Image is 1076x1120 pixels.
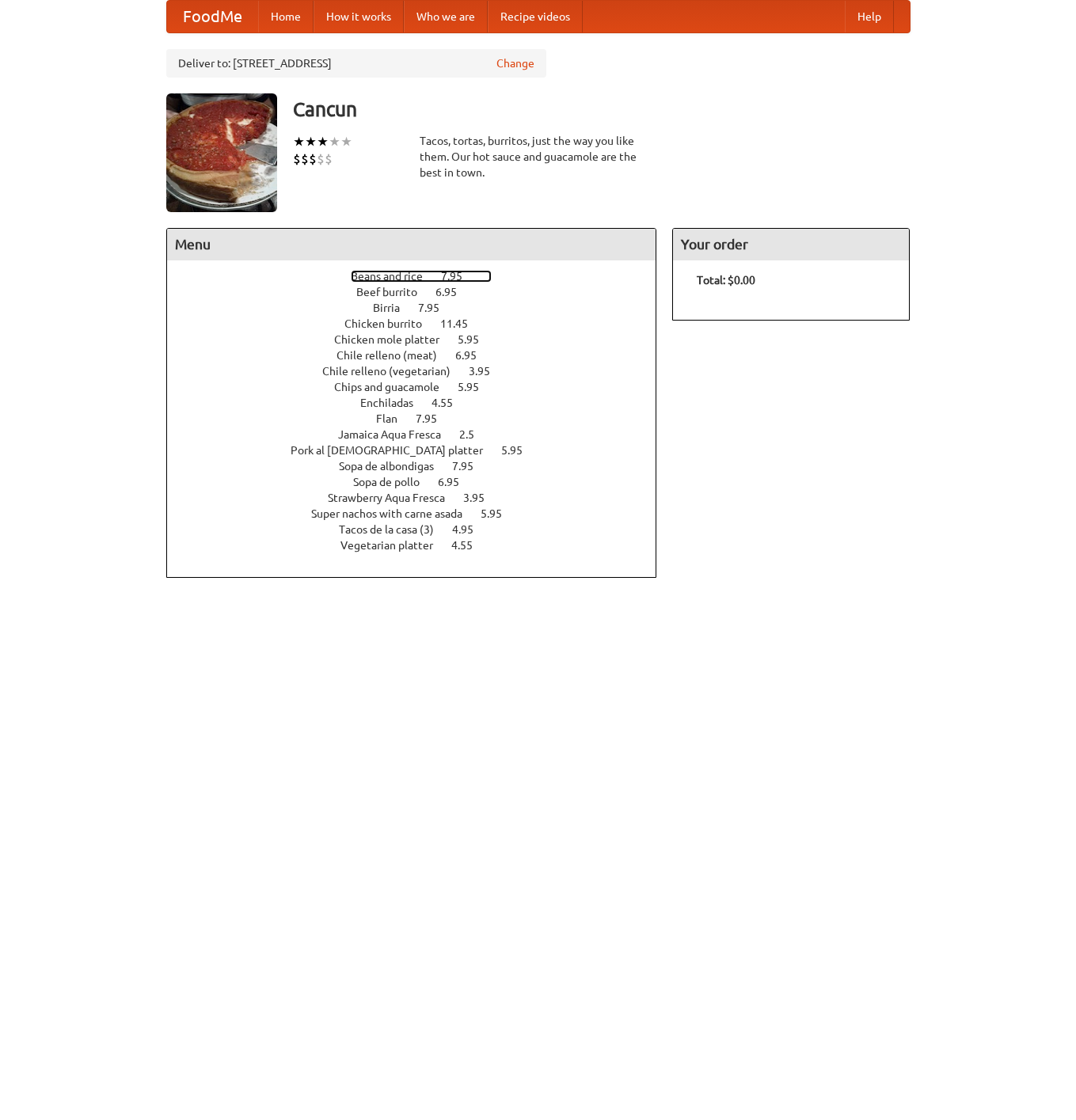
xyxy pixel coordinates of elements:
span: Vegetarian platter [340,539,449,552]
h4: Your order [673,229,909,260]
li: ★ [317,133,329,150]
li: $ [301,150,309,168]
a: FoodMe [167,1,258,32]
li: $ [325,150,333,168]
span: 2.5 [459,428,490,441]
span: 5.95 [501,444,538,457]
a: Sopa de albondigas 7.95 [339,460,503,473]
div: Tacos, tortas, burritos, just the way you like them. Our hot sauce and guacamole are the best in ... [420,133,657,180]
span: Beef burrito [356,286,433,298]
span: 6.95 [438,476,475,488]
a: Chile relleno (vegetarian) 3.95 [322,365,519,378]
span: 4.95 [452,523,489,536]
li: $ [309,150,317,168]
a: Chile relleno (meat) 6.95 [336,349,506,362]
span: Chips and guacamole [334,381,455,393]
a: Vegetarian platter 4.55 [340,539,502,552]
h4: Menu [167,229,656,260]
li: ★ [340,133,352,150]
span: Chile relleno (meat) [336,349,453,362]
a: Chicken burrito 11.45 [344,317,497,330]
a: How it works [314,1,404,32]
span: 4.55 [451,539,489,552]
span: 3.95 [463,492,500,504]
a: Who we are [404,1,488,32]
li: ★ [329,133,340,150]
a: Beef burrito 6.95 [356,286,486,298]
span: Pork al [DEMOGRAPHIC_DATA] platter [291,444,499,457]
span: Flan [376,412,413,425]
span: Birria [373,302,416,314]
span: Super nachos with carne asada [311,507,478,520]
span: 4.55 [432,397,469,409]
a: Beans and rice 7.95 [351,270,492,283]
a: Chicken mole platter 5.95 [334,333,508,346]
span: 7.95 [452,460,489,473]
span: 3.95 [469,365,506,378]
span: Jamaica Aqua Fresca [338,428,457,441]
span: 5.95 [458,381,495,393]
a: Change [496,55,534,71]
span: 7.95 [416,412,453,425]
span: Sopa de pollo [353,476,435,488]
span: Enchiladas [360,397,429,409]
span: Beans and rice [351,270,439,283]
span: Strawberry Aqua Fresca [328,492,461,504]
h3: Cancun [293,93,911,125]
span: Chicken mole platter [334,333,455,346]
a: Birria 7.95 [373,302,469,314]
li: $ [317,150,325,168]
li: ★ [305,133,317,150]
a: Pork al [DEMOGRAPHIC_DATA] platter 5.95 [291,444,552,457]
a: Home [258,1,314,32]
a: Enchiladas 4.55 [360,397,482,409]
span: 5.95 [481,507,518,520]
a: Strawberry Aqua Fresca 3.95 [328,492,514,504]
img: angular.jpg [166,93,277,212]
span: Sopa de albondigas [339,460,450,473]
span: 6.95 [455,349,492,362]
a: Recipe videos [488,1,583,32]
span: Chile relleno (vegetarian) [322,365,466,378]
a: Flan 7.95 [376,412,466,425]
span: Tacos de la casa (3) [339,523,450,536]
span: 6.95 [435,286,473,298]
a: Super nachos with carne asada 5.95 [311,507,531,520]
span: 7.95 [441,270,478,283]
span: 11.45 [440,317,484,330]
li: $ [293,150,301,168]
a: Tacos de la casa (3) 4.95 [339,523,503,536]
div: Deliver to: [STREET_ADDRESS] [166,49,546,78]
span: Chicken burrito [344,317,438,330]
b: Total: $0.00 [697,274,755,287]
a: Jamaica Aqua Fresca 2.5 [338,428,504,441]
span: 7.95 [418,302,455,314]
a: Help [845,1,894,32]
a: Chips and guacamole 5.95 [334,381,508,393]
span: 5.95 [458,333,495,346]
li: ★ [293,133,305,150]
a: Sopa de pollo 6.95 [353,476,489,488]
